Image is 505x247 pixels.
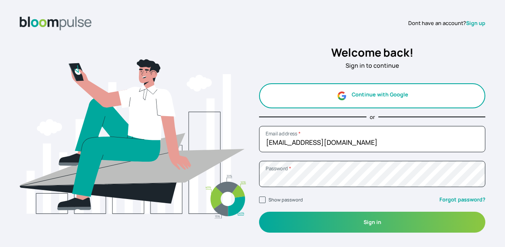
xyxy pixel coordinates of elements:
img: google.svg [337,91,347,101]
a: Forgot password? [439,196,485,204]
a: Sign up [466,19,485,27]
p: or [370,113,375,121]
button: Sign in [259,212,485,233]
span: Dont have an account? [408,19,466,27]
img: signin.svg [20,40,246,237]
h2: Welcome back! [259,44,485,61]
img: Bloom Logo [20,16,92,30]
button: Continue with Google [259,83,485,108]
p: Sign in to continue [259,61,485,70]
label: Show password [268,197,303,203]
